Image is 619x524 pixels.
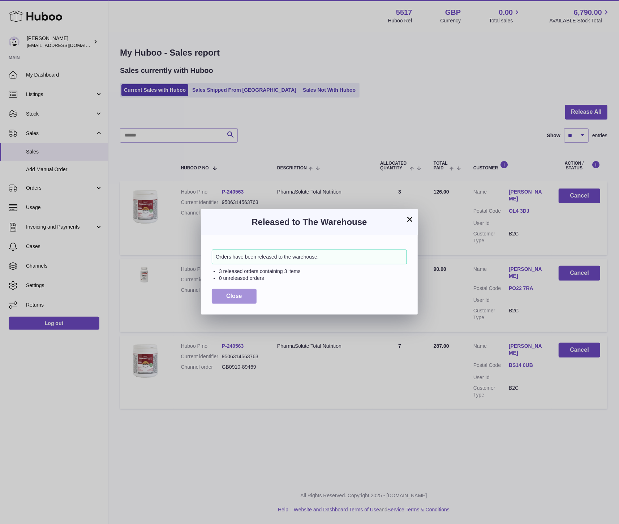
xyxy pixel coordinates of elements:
[405,215,414,224] button: ×
[212,250,407,264] div: Orders have been released to the warehouse.
[212,289,257,304] button: Close
[212,216,407,228] h3: Released to The Warehouse
[219,268,407,275] li: 3 released orders containing 3 items
[226,293,242,299] span: Close
[219,275,407,282] li: 0 unreleased orders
